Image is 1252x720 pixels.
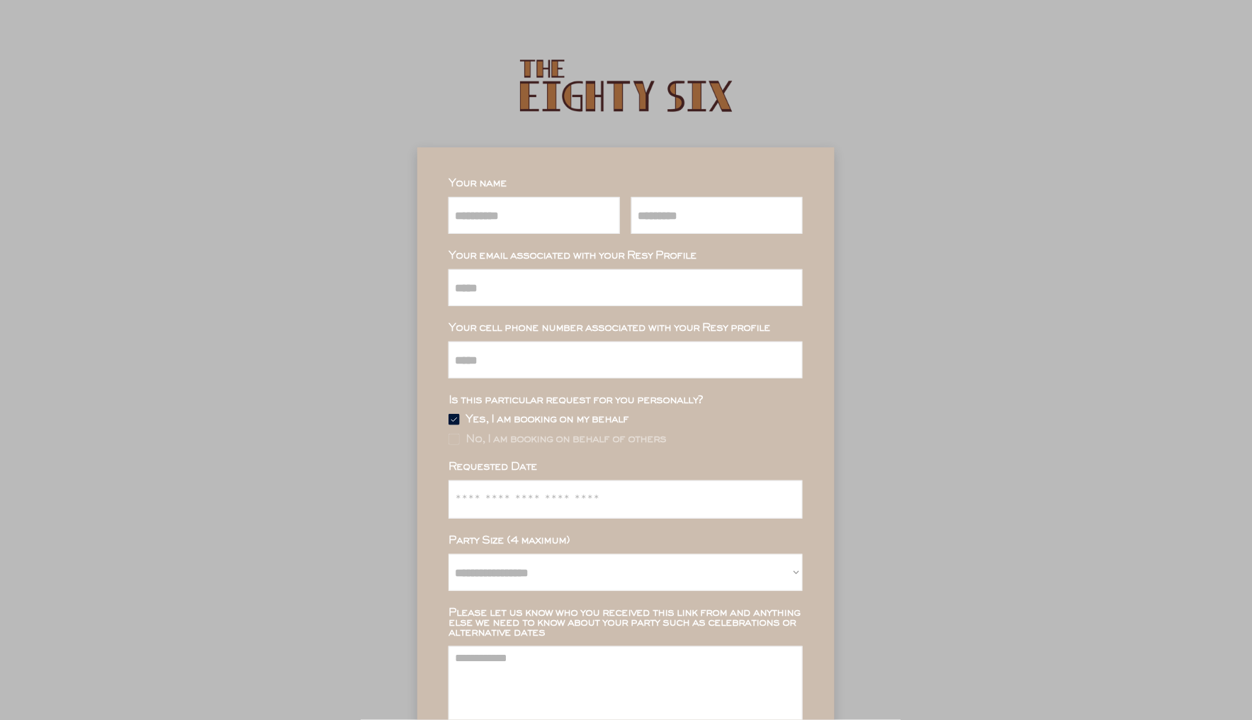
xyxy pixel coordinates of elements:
div: Party Size (4 maximum) [449,536,803,546]
div: Your email associated with your Resy Profile [449,251,803,261]
img: The%20Eighty%20Six%20Logotype%20Color%20Block.png [520,60,733,112]
img: Rectangle%20315%20%281%29.svg [449,434,460,445]
div: Yes, I am booking on my behalf [466,415,628,424]
div: Please let us know who you received this link from and anything else we need to know about your p... [449,608,803,638]
div: No, I am booking on behalf of others [466,434,666,444]
div: Requested Date [449,462,803,472]
div: Your cell phone number associated with your Resy profile [449,323,803,333]
div: Your name [449,179,803,189]
div: Is this particular request for you personally? [449,395,803,405]
img: Group%2048096532.svg [449,414,460,425]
